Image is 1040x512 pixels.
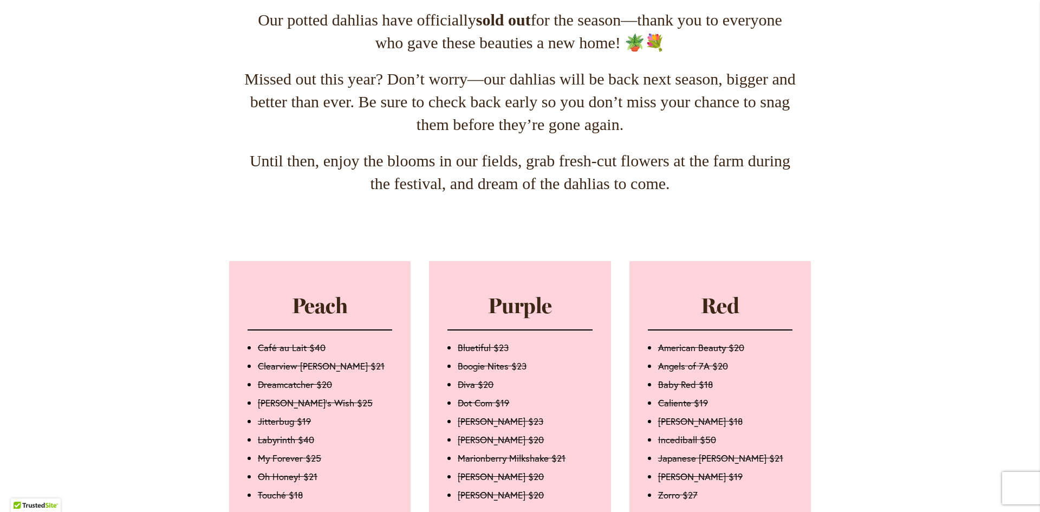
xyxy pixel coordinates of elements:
[458,470,544,483] s: [PERSON_NAME] $20
[258,360,385,372] s: Clearview [PERSON_NAME] $21
[458,397,509,409] s: Dot Com $19
[243,9,797,55] p: Our potted dahlias have officially for the season—thank you to everyone who gave these beauties a...
[658,433,716,446] s: Incediball $50
[258,341,326,354] s: Café au Lait $40
[658,452,783,464] s: Japanese [PERSON_NAME] $21
[701,293,739,319] strong: Red
[658,360,728,372] s: Angels of 7A $20
[658,378,713,391] s: Baby Red $18
[658,341,744,354] s: American Beauty $20
[258,397,373,409] s: [PERSON_NAME]'s Wish $25
[658,415,743,427] s: [PERSON_NAME] $18
[458,433,544,446] s: [PERSON_NAME] $20
[476,11,531,29] strong: sold out
[258,470,317,483] s: Oh Honey! $21
[488,293,552,319] strong: Purple
[258,452,321,464] s: My Forever $25
[292,293,348,319] strong: Peach
[458,415,543,427] s: [PERSON_NAME] $23
[458,341,509,354] s: Bluetiful $23
[658,397,708,409] s: Caliente $19
[258,415,311,427] s: Jitterbug $19
[458,378,493,391] s: Diva $20
[258,378,332,391] s: Dreamcatcher $20
[658,470,743,483] s: [PERSON_NAME] $19
[458,452,565,464] s: Marionberry Milkshake $21
[243,150,797,196] p: Until then, enjoy the blooms in our fields, grab fresh-cut flowers at the farm during the festiva...
[458,360,526,372] s: Boogie Nites $23
[258,433,314,446] s: Labyrinth $40
[243,68,797,137] p: Missed out this year? Don’t worry—our dahlias will be back next season, bigger and better than ev...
